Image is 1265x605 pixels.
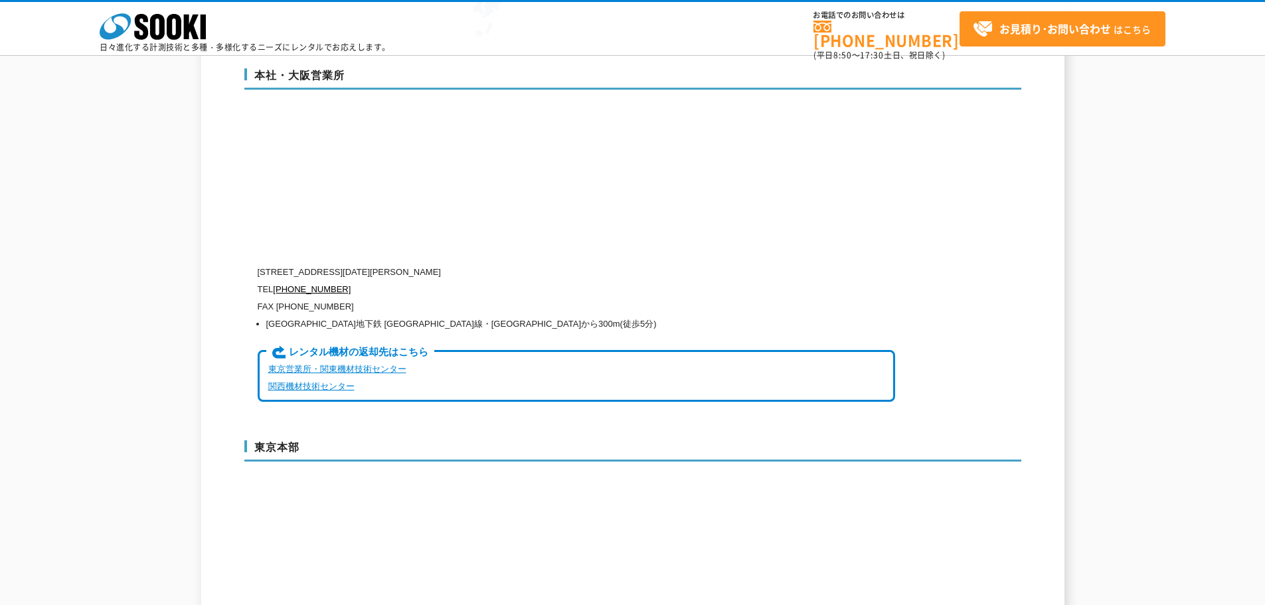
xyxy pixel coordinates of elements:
[273,284,351,294] a: [PHONE_NUMBER]
[960,11,1165,46] a: お見積り･お問い合わせはこちら
[813,21,960,48] a: [PHONE_NUMBER]
[258,298,895,315] p: FAX [PHONE_NUMBER]
[833,49,852,61] span: 8:50
[268,381,355,391] a: 関西機材技術センター
[100,43,390,51] p: 日々進化する計測技術と多種・多様化するニーズにレンタルでお応えします。
[266,315,895,333] li: [GEOGRAPHIC_DATA]地下鉄 [GEOGRAPHIC_DATA]線・[GEOGRAPHIC_DATA]から300m(徒歩5分)
[813,11,960,19] span: お電話でのお問い合わせは
[266,345,434,360] span: レンタル機材の返却先はこちら
[244,440,1021,462] h3: 東京本部
[268,364,406,374] a: 東京営業所・関東機材技術センター
[999,21,1111,37] strong: お見積り･お問い合わせ
[813,49,945,61] span: (平日 ～ 土日、祝日除く)
[244,68,1021,90] h3: 本社・大阪営業所
[973,19,1151,39] span: はこちら
[860,49,884,61] span: 17:30
[258,264,895,281] p: [STREET_ADDRESS][DATE][PERSON_NAME]
[258,281,895,298] p: TEL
